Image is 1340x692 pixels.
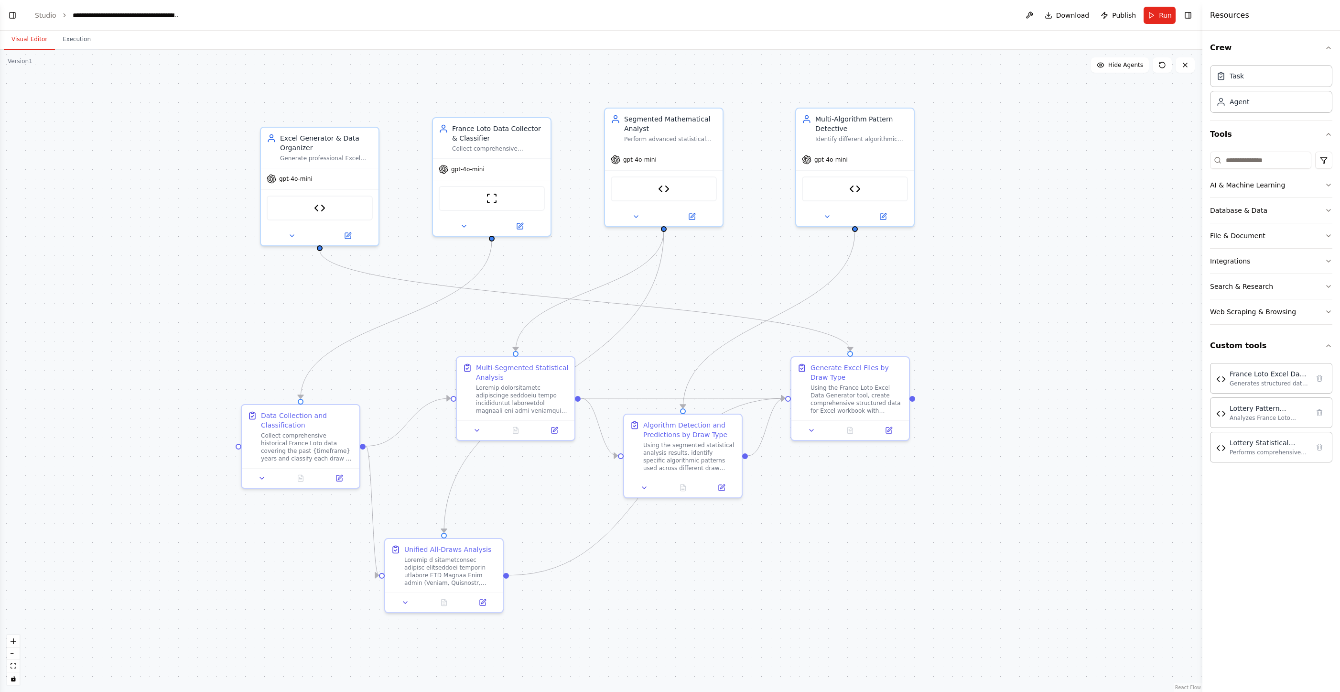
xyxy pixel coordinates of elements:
g: Edge from b4938dd6-744b-4408-a6a4-a23c88c047ac to efe8315d-7c1f-4ca7-983b-682452084473 [366,441,379,580]
button: Open in side panel [856,211,910,222]
div: Database & Data [1210,206,1267,215]
div: Data Collection and Classification [261,411,354,430]
img: Lottery Pattern Forecaster [849,183,861,195]
span: gpt-4o-mini [451,165,485,173]
button: AI & Machine Learning [1210,173,1332,198]
div: Multi-Algorithm Pattern DetectiveIdentify different algorithmic patterns used across [DATE], [DAT... [795,108,915,227]
button: Open in side panel [538,425,571,436]
nav: breadcrumb [35,11,180,20]
div: Using the France Loto Excel Data Generator tool, create comprehensive structured data for Excel w... [810,384,903,415]
div: Loremip d sitametconsec adipisc elitseddoei temporin utlabore ETD Magnaa Enim admin (Veniam, Quis... [404,556,497,587]
div: File & Document [1210,231,1265,241]
div: Perform advanced statistical analysis separately for each draw category: 1) General analysis (all... [624,135,717,143]
img: Lottery Statistical Analysis [1216,443,1226,453]
div: Lottery Pattern Forecaster [1230,404,1309,413]
div: Using the segmented statistical analysis results, identify specific algorithmic patterns used acr... [643,441,736,472]
g: Edge from aed2daf5-ee41-4908-b479-b19e15ad0f17 to 31f3e8fe-8dc2-44fa-baf8-67be81fa4540 [581,394,785,403]
div: Algorithm Detection and Predictions by Draw TypeUsing the segmented statistical analysis results,... [623,414,743,498]
h4: Resources [1210,10,1249,21]
button: Delete tool [1313,440,1326,454]
div: React Flow controls [7,635,20,685]
button: Web Scraping & Browsing [1210,299,1332,324]
div: Multi-Algorithm Pattern Detective [815,114,908,133]
div: France Loto Excel Data Generator [1230,369,1309,379]
button: Open in side panel [872,425,905,436]
div: Integrations [1210,256,1250,266]
div: Search & Research [1210,282,1273,291]
button: No output available [424,597,465,608]
button: Open in side panel [705,482,738,494]
button: Visual Editor [4,30,55,50]
button: Delete tool [1313,406,1326,419]
div: France Loto Data Collector & Classifier [452,124,545,143]
button: Integrations [1210,249,1332,274]
button: Search & Research [1210,274,1332,299]
div: Generates structured data for Excel files containing France Loto lottery analysis including frequ... [1230,380,1309,387]
button: Publish [1097,7,1140,24]
div: Loremip dolorsitametc adipiscinge seddoeiu tempo incididuntut laboreetdol magnaali eni admi venia... [476,384,569,415]
div: Generate Excel Files by Draw Type [810,363,903,382]
button: Custom tools [1210,332,1332,359]
img: France Loto Excel Data Generator [314,202,325,214]
div: Segmented Mathematical AnalystPerform advanced statistical analysis separately for each draw cate... [604,108,724,227]
span: gpt-4o-mini [623,156,657,164]
button: Open in side panel [466,597,499,608]
div: Excel Generator & Data OrganizerGenerate professional Excel workbooks with multiple sheets organi... [260,127,379,246]
div: Version 1 [8,57,32,65]
img: France Loto Excel Data Generator [1216,374,1226,384]
g: Edge from e58b03c3-6823-4733-a281-e47bd0ee3a89 to b4938dd6-744b-4408-a6a4-a23c88c047ac [296,241,497,399]
span: Publish [1112,11,1136,20]
button: zoom out [7,648,20,660]
div: Multi-Segmented Statistical Analysis [476,363,569,382]
div: Collect comprehensive historical France Loto data covering the past {timeframe} years and classif... [261,432,354,462]
button: No output available [663,482,703,494]
button: toggle interactivity [7,672,20,685]
img: Lottery Statistical Analysis [658,183,670,195]
button: Tools [1210,121,1332,148]
div: Web Scraping & Browsing [1210,307,1296,317]
div: Unified All-Draws Analysis [404,545,491,554]
button: Open in side panel [323,472,356,484]
div: Unified All-Draws AnalysisLoremip d sitametconsec adipisc elitseddoei temporin utlabore ETD Magna... [384,538,504,613]
div: Analyzes France Loto lottery data patterns using mathematical algorithms to detect sequences, tem... [1230,414,1309,422]
button: Crew [1210,34,1332,61]
div: France Loto Data Collector & ClassifierCollect comprehensive historical France Loto data and clas... [432,117,551,237]
div: Multi-Segmented Statistical AnalysisLoremip dolorsitametc adipiscinge seddoeiu tempo incididuntut... [456,356,575,441]
button: No output available [830,425,871,436]
div: Data Collection and ClassificationCollect comprehensive historical France Loto data covering the ... [241,404,360,489]
button: Hide Agents [1091,57,1149,73]
g: Edge from 4536908e-f0a7-47ad-a2cb-c2620e19d5d1 to 31f3e8fe-8dc2-44fa-baf8-67be81fa4540 [748,394,785,461]
div: Identify different algorithmic patterns used across [DATE], [DATE], [DATE], and special event dra... [815,135,908,143]
button: Database & Data [1210,198,1332,223]
button: Download [1041,7,1093,24]
g: Edge from 4d5a89ef-505e-4d8b-80f5-f14e1d51dcef to efe8315d-7c1f-4ca7-983b-682452084473 [439,231,669,533]
div: Agent [1230,97,1249,107]
button: zoom in [7,635,20,648]
button: Open in side panel [665,211,719,222]
button: Run [1144,7,1176,24]
div: Crew [1210,61,1332,121]
div: Segmented Mathematical Analyst [624,114,717,133]
div: Tools [1210,148,1332,332]
div: AI & Machine Learning [1210,180,1285,190]
span: Run [1159,11,1172,20]
div: Lottery Statistical Analysis [1230,438,1309,448]
button: Open in side panel [321,230,375,242]
button: Execution [55,30,98,50]
div: Algorithm Detection and Predictions by Draw Type [643,420,736,439]
button: No output available [281,472,321,484]
div: Excel Generator & Data Organizer [280,133,373,153]
div: Generate Excel Files by Draw TypeUsing the France Loto Excel Data Generator tool, create comprehe... [790,356,910,441]
button: No output available [496,425,536,436]
button: fit view [7,660,20,672]
div: Generate professional Excel workbooks with multiple sheets organizing [GEOGRAPHIC_DATA] Loto data... [280,154,373,162]
a: Studio [35,11,56,19]
g: Edge from 4aa1ddce-f77e-48aa-8de0-9060de2ced46 to 31f3e8fe-8dc2-44fa-baf8-67be81fa4540 [315,250,855,351]
div: Task [1230,71,1244,81]
button: Open in side panel [493,220,547,232]
button: Show left sidebar [6,9,19,22]
g: Edge from b4938dd6-744b-4408-a6a4-a23c88c047ac to aed2daf5-ee41-4908-b479-b19e15ad0f17 [366,394,451,451]
button: File & Document [1210,223,1332,248]
div: Collect comprehensive historical France Loto data and classify draws by type: [DATE], [DATE], [DA... [452,145,545,153]
span: Hide Agents [1108,61,1143,69]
